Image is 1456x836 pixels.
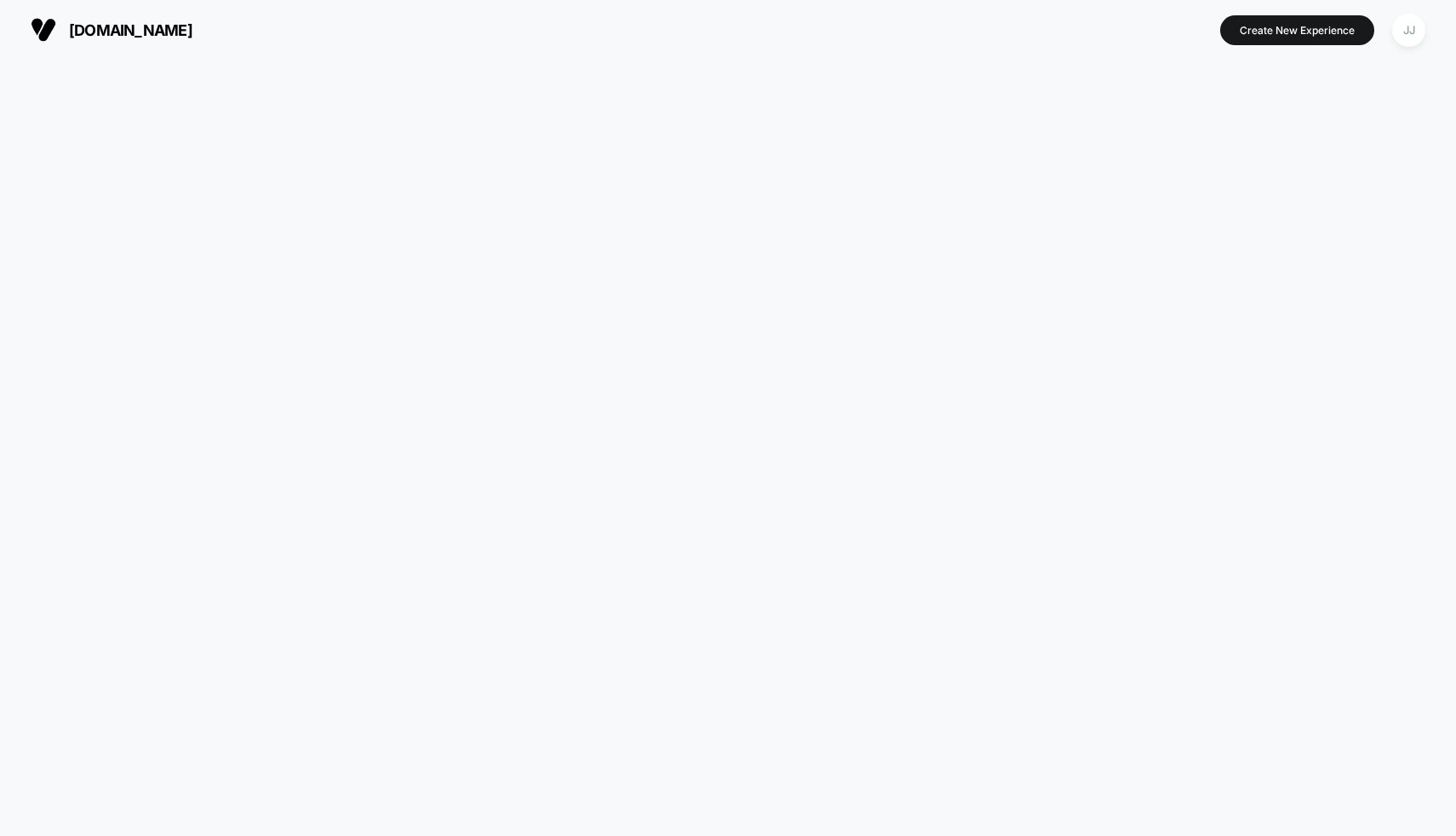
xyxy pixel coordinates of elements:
span: [DOMAIN_NAME] [69,21,192,39]
button: [DOMAIN_NAME] [26,16,198,43]
img: Visually logo [31,17,56,43]
button: JJ [1387,13,1430,48]
button: Create New Experience [1220,15,1374,45]
div: JJ [1392,14,1425,47]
